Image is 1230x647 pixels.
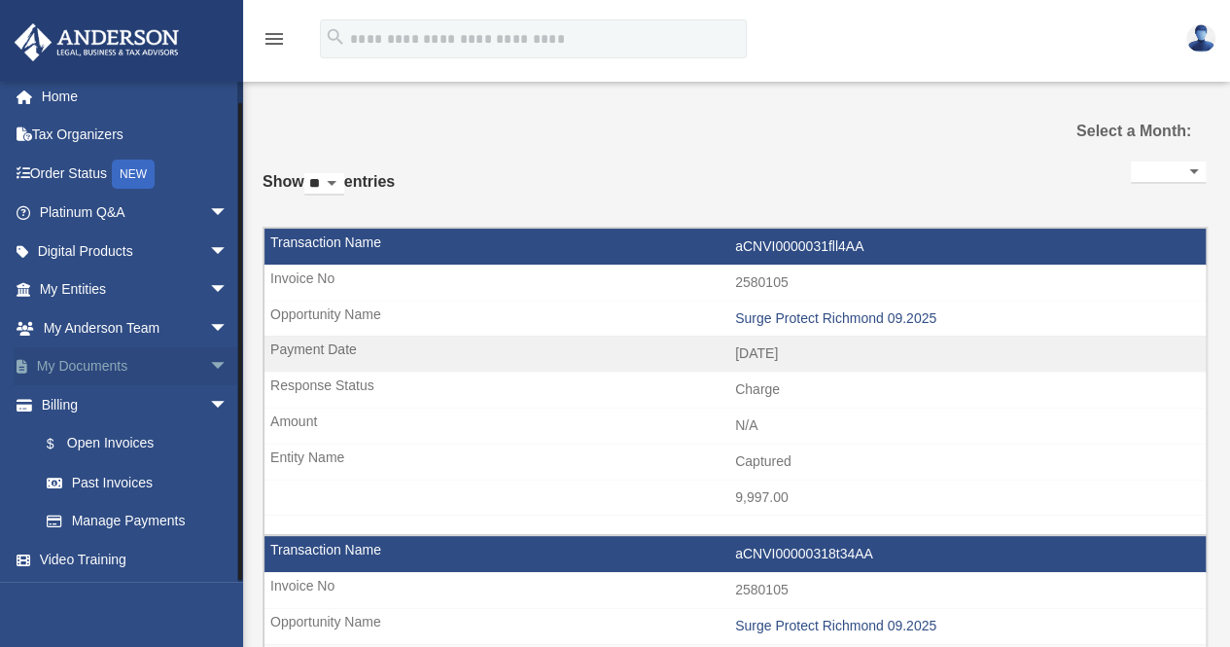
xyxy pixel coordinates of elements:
[263,27,286,51] i: menu
[264,572,1206,609] td: 2580105
[264,536,1206,573] td: aCNVI00000318t34AA
[14,270,258,309] a: My Entitiesarrow_drop_down
[209,270,248,310] span: arrow_drop_down
[263,34,286,51] a: menu
[209,194,248,234] span: arrow_drop_down
[14,540,258,579] a: Video Training
[14,347,258,386] a: My Documentsarrow_drop_down
[27,424,258,464] a: $Open Invoices
[57,432,67,456] span: $
[264,480,1206,517] td: 9,997.00
[264,265,1206,302] td: 2580105
[14,77,258,116] a: Home
[9,23,185,61] img: Anderson Advisors Platinum Portal
[735,310,1196,327] div: Surge Protect Richmond 09.2025
[14,385,258,424] a: Billingarrow_drop_down
[325,26,346,48] i: search
[14,194,258,233] a: Platinum Q&Aarrow_drop_down
[264,408,1206,445] td: N/A
[264,336,1206,373] td: [DATE]
[27,502,258,541] a: Manage Payments
[304,173,344,196] select: Showentries
[735,618,1196,634] div: Surge Protect Richmond 09.2025
[14,154,258,194] a: Order StatusNEW
[14,308,258,347] a: My Anderson Teamarrow_drop_down
[14,232,258,270] a: Digital Productsarrow_drop_down
[112,160,155,189] div: NEW
[209,232,248,271] span: arrow_drop_down
[264,372,1206,409] td: Charge
[209,385,248,425] span: arrow_drop_down
[27,463,248,502] a: Past Invoices
[1063,118,1191,145] label: Select a Month:
[209,308,248,348] span: arrow_drop_down
[263,168,395,215] label: Show entries
[1186,24,1215,53] img: User Pic
[209,347,248,387] span: arrow_drop_down
[264,444,1206,481] td: Captured
[14,116,258,155] a: Tax Organizers
[264,229,1206,266] td: aCNVI0000031fll4AA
